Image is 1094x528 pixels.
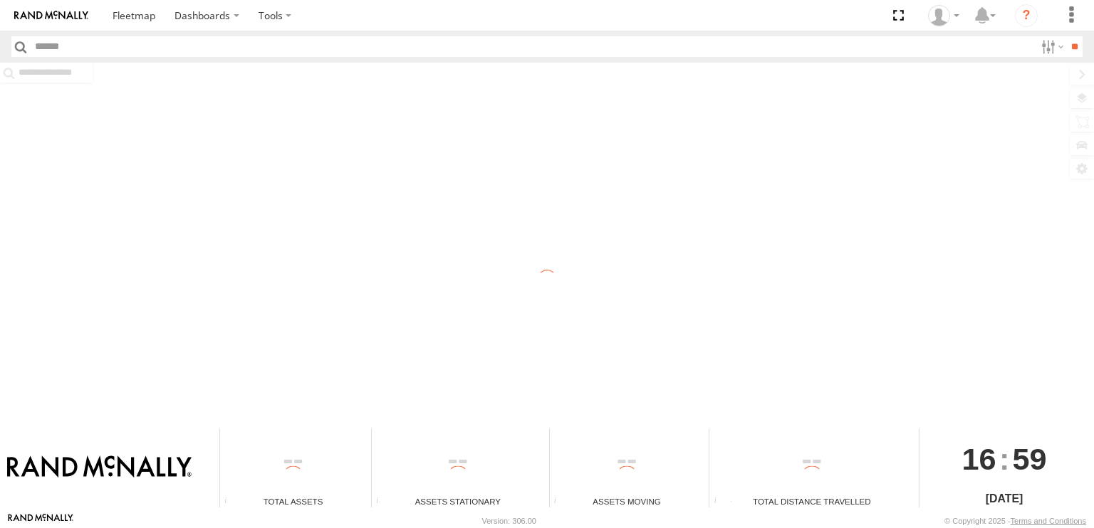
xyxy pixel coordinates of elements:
[7,455,192,480] img: Rand McNally
[923,5,964,26] div: Valeo Dash
[962,428,996,490] span: 16
[1011,517,1086,525] a: Terms and Conditions
[944,517,1086,525] div: © Copyright 2025 -
[1015,4,1038,27] i: ?
[8,514,73,528] a: Visit our Website
[372,497,393,507] div: Total number of assets current stationary.
[1036,36,1066,57] label: Search Filter Options
[550,495,704,507] div: Assets Moving
[372,495,543,507] div: Assets Stationary
[709,495,914,507] div: Total Distance Travelled
[709,497,731,507] div: Total distance travelled by all assets within specified date range and applied filters
[920,490,1088,507] div: [DATE]
[220,497,241,507] div: Total number of Enabled Assets
[1013,428,1047,490] span: 59
[920,428,1088,490] div: :
[482,517,536,525] div: Version: 306.00
[550,497,571,507] div: Total number of assets current in transit.
[220,495,366,507] div: Total Assets
[14,11,88,21] img: rand-logo.svg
